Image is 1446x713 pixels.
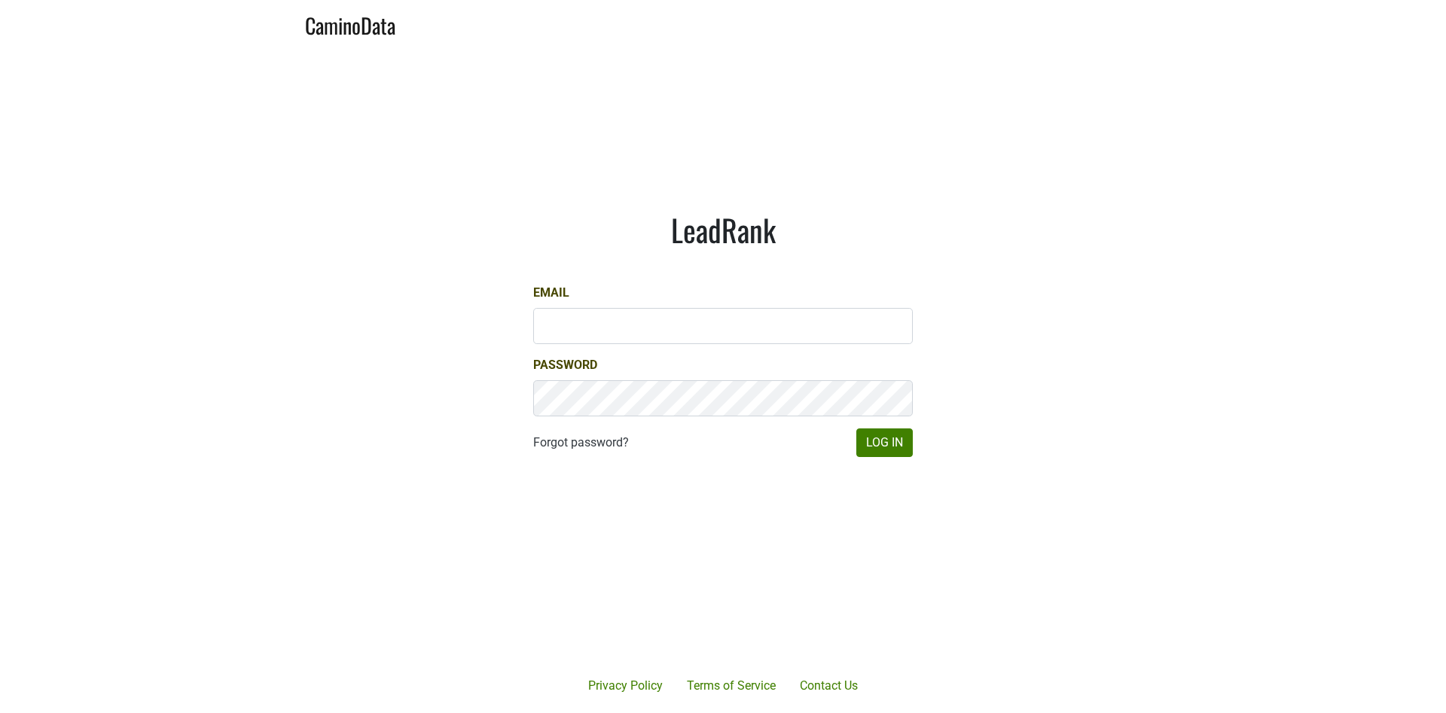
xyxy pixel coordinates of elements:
h1: LeadRank [533,212,913,248]
button: Log In [856,428,913,457]
a: Privacy Policy [576,671,675,701]
a: Contact Us [788,671,870,701]
label: Password [533,356,597,374]
label: Email [533,284,569,302]
a: CaminoData [305,6,395,41]
a: Forgot password? [533,434,629,452]
a: Terms of Service [675,671,788,701]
